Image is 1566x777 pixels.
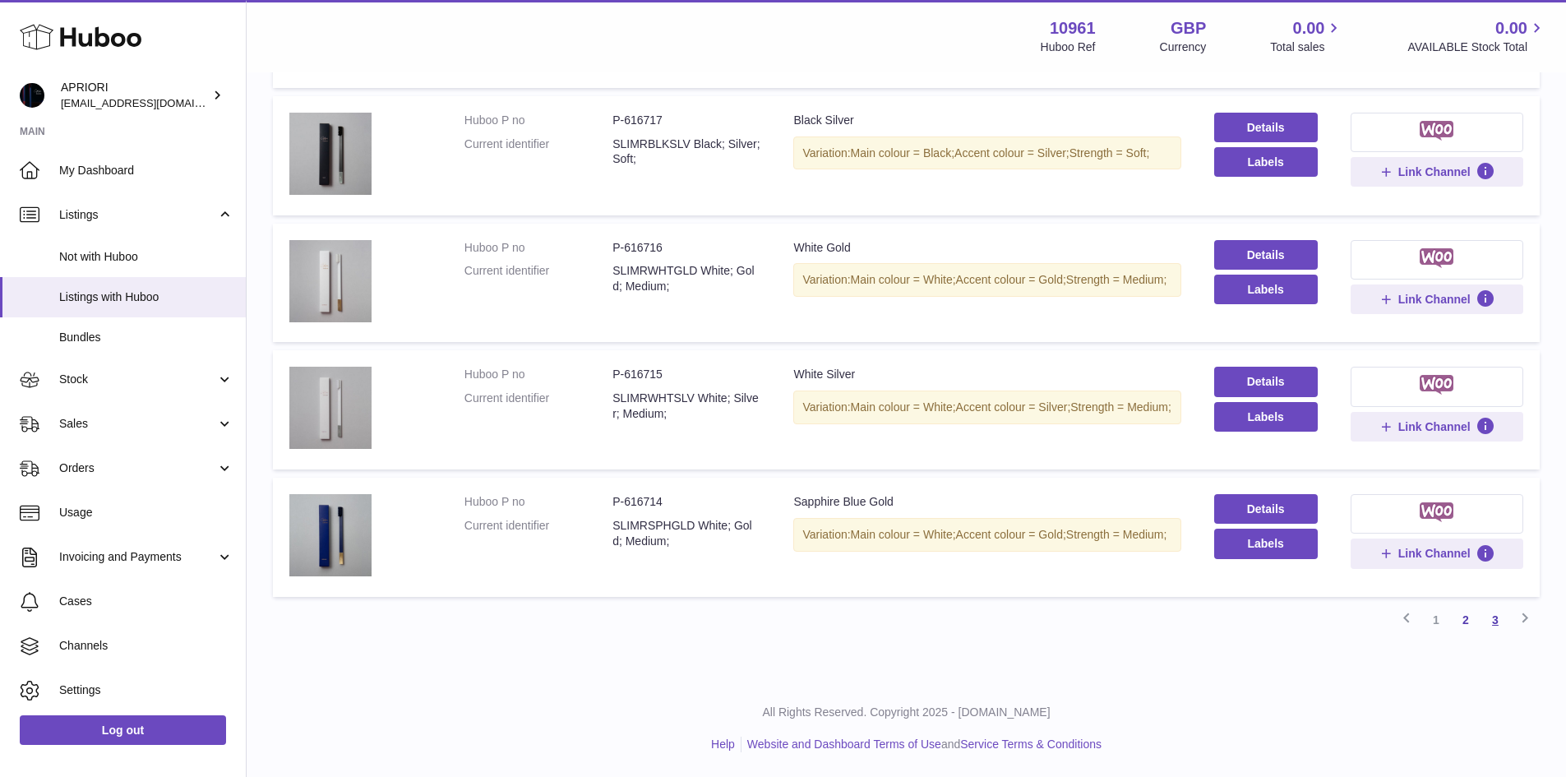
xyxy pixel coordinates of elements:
div: Variation: [793,263,1180,297]
dt: Huboo P no [464,494,612,510]
img: White Silver [289,367,372,449]
span: Link Channel [1398,419,1471,434]
span: AVAILABLE Stock Total [1407,39,1546,55]
a: 3 [1481,605,1510,635]
dd: P-616714 [612,494,760,510]
dd: P-616717 [612,113,760,128]
dd: P-616716 [612,240,760,256]
dt: Huboo P no [464,113,612,128]
span: My Dashboard [59,163,233,178]
a: Website and Dashboard Terms of Use [747,738,941,751]
img: woocommerce-small.png [1420,248,1453,268]
span: Accent colour = Silver; [956,400,1071,414]
span: Strength = Medium; [1066,273,1167,286]
a: Details [1214,367,1318,396]
button: Labels [1214,275,1318,304]
div: Sapphire Blue Gold [793,494,1180,510]
span: Link Channel [1398,546,1471,561]
span: Main colour = White; [851,400,956,414]
a: Service Terms & Conditions [960,738,1102,751]
span: Accent colour = Gold; [956,273,1066,286]
span: Strength = Medium; [1066,528,1167,541]
button: Link Channel [1351,412,1523,442]
span: 0.00 [1495,17,1527,39]
div: Variation: [793,391,1180,424]
div: White Gold [793,240,1180,256]
strong: GBP [1171,17,1206,39]
span: Bundles [59,330,233,345]
span: Total sales [1270,39,1343,55]
dd: SLIMRWHTGLD White; Gold; Medium; [612,263,760,294]
a: 0.00 AVAILABLE Stock Total [1407,17,1546,55]
dt: Current identifier [464,518,612,549]
dd: P-616715 [612,367,760,382]
dt: Current identifier [464,391,612,422]
li: and [741,737,1102,752]
div: APRIORI [61,80,209,111]
p: All Rights Reserved. Copyright 2025 - [DOMAIN_NAME] [260,705,1553,720]
span: Strength = Medium; [1070,400,1171,414]
a: Details [1214,113,1318,142]
div: Black Silver [793,113,1180,128]
img: woocommerce-small.png [1420,121,1453,141]
button: Labels [1214,529,1318,558]
a: Help [711,738,735,751]
span: Sales [59,416,216,432]
img: Black Silver [289,113,372,195]
dd: SLIMRWHTSLV White; Silver; Medium; [612,391,760,422]
span: Channels [59,638,233,654]
img: woocommerce-small.png [1420,502,1453,522]
dt: Huboo P no [464,367,612,382]
span: Invoicing and Payments [59,549,216,565]
a: 0.00 Total sales [1270,17,1343,55]
button: Link Channel [1351,539,1523,568]
div: Variation: [793,136,1180,170]
dt: Huboo P no [464,240,612,256]
button: Link Channel [1351,284,1523,314]
span: Main colour = Black; [851,146,954,160]
span: Listings [59,207,216,223]
div: Huboo Ref [1041,39,1096,55]
div: White Silver [793,367,1180,382]
span: Settings [59,682,233,698]
span: Link Channel [1398,164,1471,179]
span: Not with Huboo [59,249,233,265]
a: Log out [20,715,226,745]
a: 1 [1421,605,1451,635]
img: Sapphire Blue Gold [289,494,372,576]
a: Details [1214,240,1318,270]
span: Main colour = White; [851,273,956,286]
span: [EMAIL_ADDRESS][DOMAIN_NAME] [61,96,242,109]
div: Variation: [793,518,1180,552]
span: Cases [59,594,233,609]
img: woocommerce-small.png [1420,375,1453,395]
span: Strength = Soft; [1069,146,1150,160]
dd: SLIMRBLKSLV Black; Silver; Soft; [612,136,760,168]
dt: Current identifier [464,263,612,294]
span: Main colour = White; [851,528,956,541]
button: Link Channel [1351,157,1523,187]
span: 0.00 [1293,17,1325,39]
dt: Current identifier [464,136,612,168]
strong: 10961 [1050,17,1096,39]
dd: SLIMRSPHGLD White; Gold; Medium; [612,518,760,549]
span: Accent colour = Gold; [956,528,1066,541]
span: Accent colour = Silver; [954,146,1069,160]
button: Labels [1214,402,1318,432]
img: internalAdmin-10961@internal.huboo.com [20,83,44,108]
span: Stock [59,372,216,387]
a: Details [1214,494,1318,524]
button: Labels [1214,147,1318,177]
img: White Gold [289,240,372,322]
div: Currency [1160,39,1207,55]
span: Link Channel [1398,292,1471,307]
span: Orders [59,460,216,476]
a: 2 [1451,605,1481,635]
span: Listings with Huboo [59,289,233,305]
span: Usage [59,505,233,520]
